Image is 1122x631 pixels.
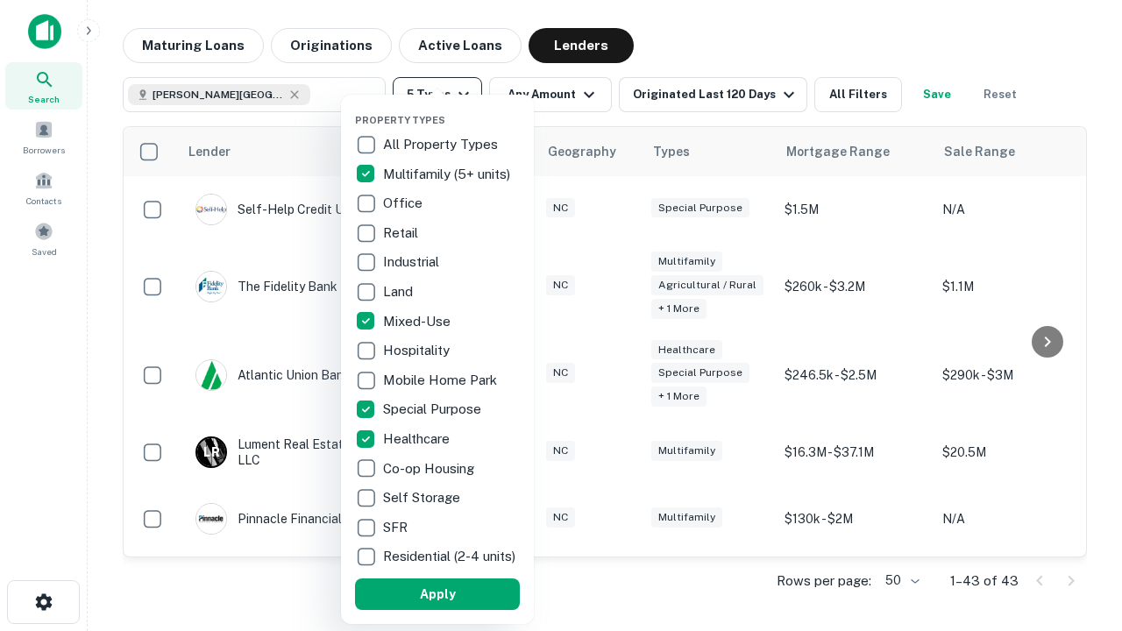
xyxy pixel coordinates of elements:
p: Industrial [383,252,443,273]
p: Special Purpose [383,399,485,420]
p: Healthcare [383,429,453,450]
iframe: Chat Widget [1034,491,1122,575]
p: Land [383,281,416,302]
p: Residential (2-4 units) [383,546,519,567]
p: Office [383,193,426,214]
p: Hospitality [383,340,453,361]
p: All Property Types [383,134,501,155]
p: Self Storage [383,487,464,508]
span: Property Types [355,115,445,125]
button: Apply [355,578,520,610]
p: Retail [383,223,422,244]
p: SFR [383,517,411,538]
p: Mixed-Use [383,311,454,332]
p: Co-op Housing [383,458,478,479]
p: Mobile Home Park [383,370,501,391]
p: Multifamily (5+ units) [383,164,514,185]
